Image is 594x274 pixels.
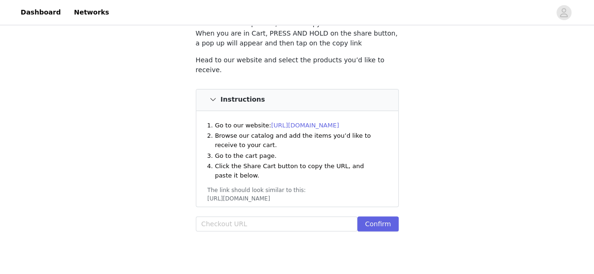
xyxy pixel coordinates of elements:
[68,2,115,23] a: Networks
[357,216,398,231] button: Confirm
[15,2,66,23] a: Dashboard
[196,216,358,231] input: Checkout URL
[208,194,387,203] div: [URL][DOMAIN_NAME]
[215,131,382,149] li: Browse our catalog and add the items you’d like to receive to your cart.
[221,96,265,104] h4: Instructions
[215,162,382,180] li: Click the Share Cart button to copy the URL, and paste it below.
[559,5,568,20] div: avatar
[215,151,382,161] li: Go to the cart page.
[215,121,382,130] li: Go to our website:
[196,55,399,75] p: Head to our website and select the products you’d like to receive.
[271,122,339,129] a: [URL][DOMAIN_NAME]
[208,186,387,194] div: The link should look similar to this:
